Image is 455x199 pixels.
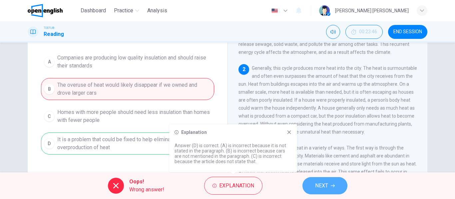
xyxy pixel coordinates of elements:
[147,7,167,15] span: Analysis
[114,7,133,15] span: Practice
[175,143,292,164] p: Answer (D) is correct. (A) is incorrect because it is not stated in the paragraph. (B) is incorre...
[44,30,64,38] h1: Reading
[315,181,328,190] span: NEXT
[319,5,330,16] img: Profile picture
[326,25,340,39] div: Mute
[359,29,377,35] span: 00:23:46
[238,64,249,75] div: 2
[345,25,383,39] div: Hide
[238,65,417,135] span: Generally, this cycle produces more heat into the city. The heat is surmountable and often even s...
[28,4,63,17] img: OpenEnglish logo
[129,186,164,194] span: Wrong answer!
[81,7,106,15] span: Dashboard
[393,29,422,35] span: END SESSION
[219,181,254,190] span: Explanation
[129,178,164,186] span: Oops!
[181,130,207,135] h6: Explanation
[270,8,279,13] img: en
[44,26,54,30] span: TOEFL®
[335,7,409,15] div: [PERSON_NAME] [PERSON_NAME]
